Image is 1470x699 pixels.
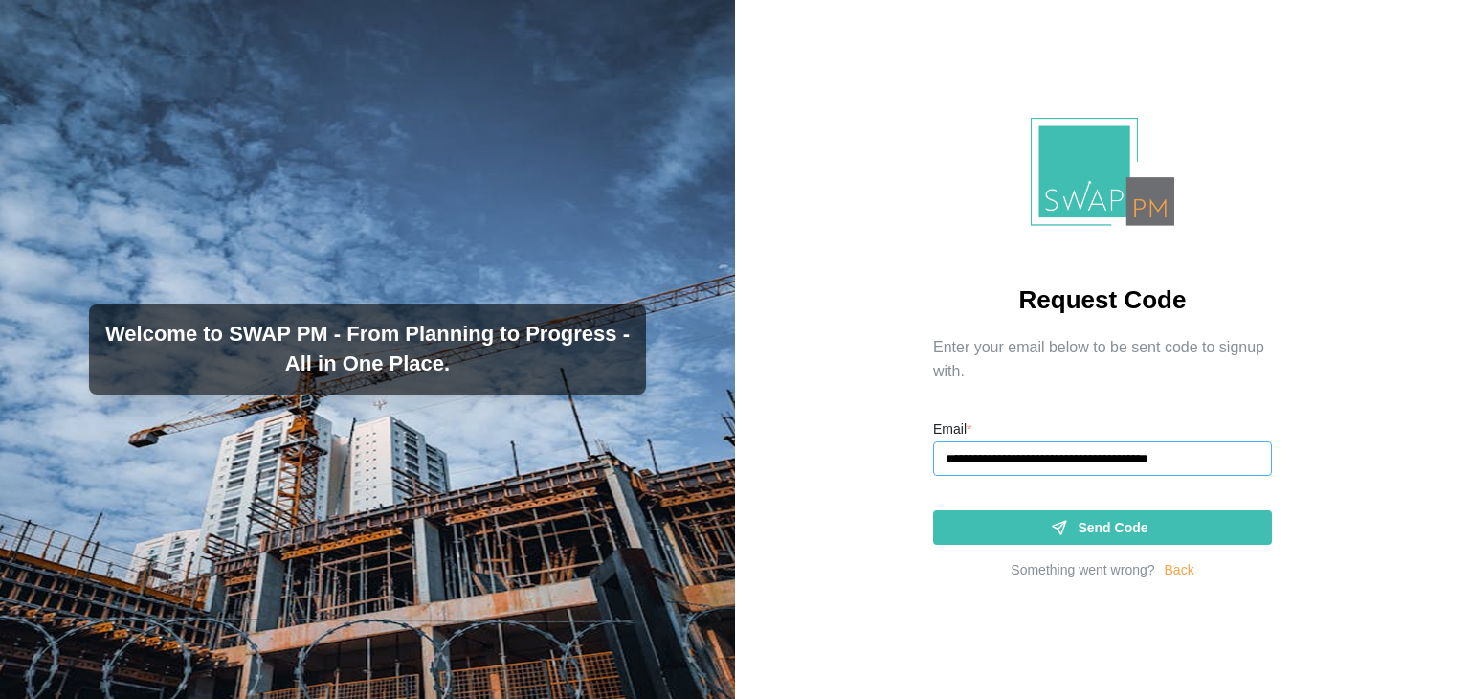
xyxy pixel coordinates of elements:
[1019,283,1187,317] h2: Request Code
[104,320,631,379] h3: Welcome to SWAP PM - From Planning to Progress - All in One Place.
[933,336,1272,384] div: Enter your email below to be sent code to signup with.
[1078,511,1147,544] span: Send Code
[1165,560,1194,581] a: Back
[933,510,1272,545] button: Send Code
[1011,560,1154,581] div: Something went wrong?
[1031,118,1174,226] img: Logo
[933,419,971,440] label: Email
